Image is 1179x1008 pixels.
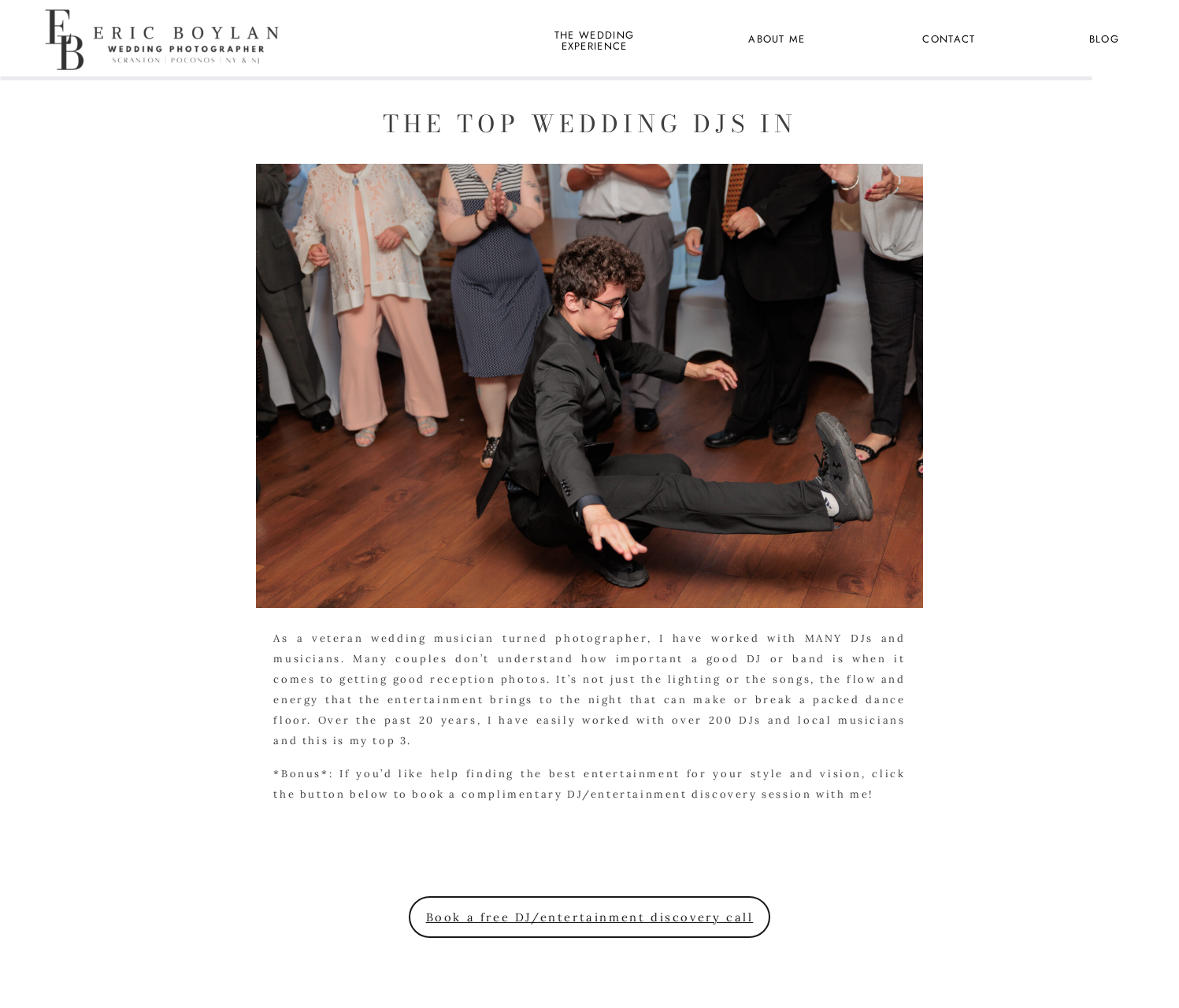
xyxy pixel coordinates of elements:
p: As a veteran wedding musician turned photographer, I have worked with MANY DJs and musicians. Man... [273,628,905,751]
p: *Bonus*: If you’d like help finding the best entertainment for your style and vision, click the b... [273,764,905,805]
a: Contact [920,30,978,50]
a: About Me [739,30,815,50]
h1: The Top Wedding DJs in [GEOGRAPHIC_DATA] [276,102,903,187]
a: Blog [1075,30,1133,50]
a: the wedding experience [551,30,637,50]
a: Book a free DJ/entertainment discovery call [409,896,770,938]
